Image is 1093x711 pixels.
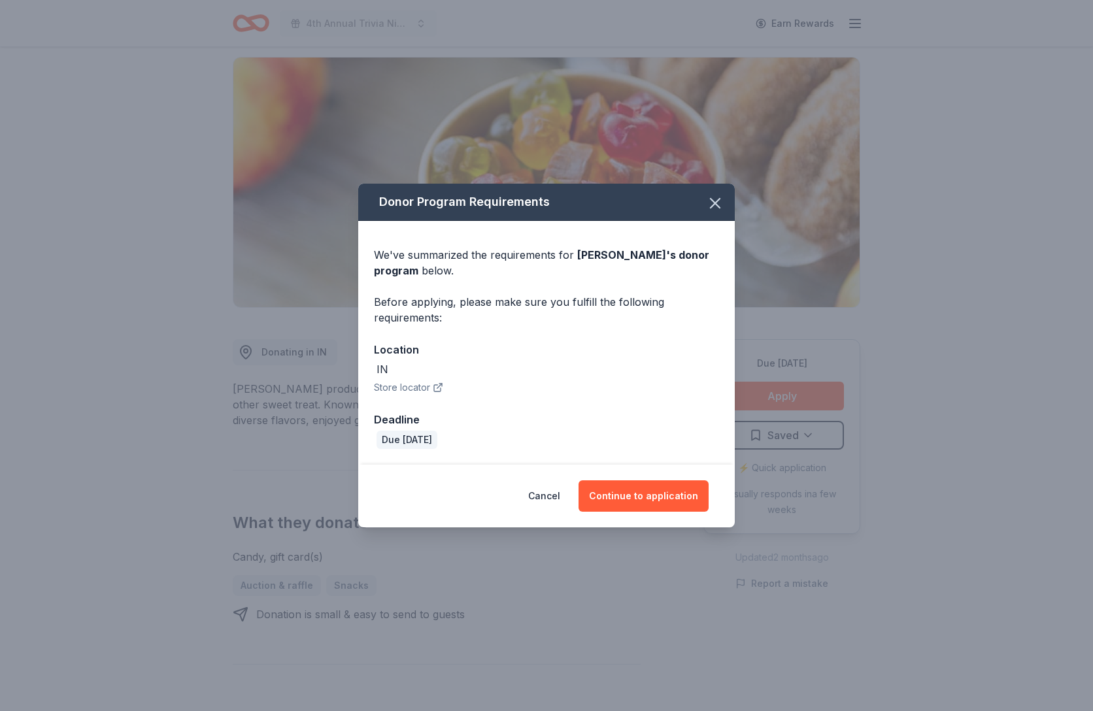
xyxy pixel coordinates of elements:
button: Continue to application [579,480,709,512]
div: Before applying, please make sure you fulfill the following requirements: [374,294,719,325]
button: Store locator [374,380,443,395]
div: Due [DATE] [377,431,437,449]
div: IN [377,361,388,377]
button: Cancel [528,480,560,512]
div: Donor Program Requirements [358,184,735,221]
div: Location [374,341,719,358]
div: Deadline [374,411,719,428]
div: We've summarized the requirements for below. [374,247,719,278]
